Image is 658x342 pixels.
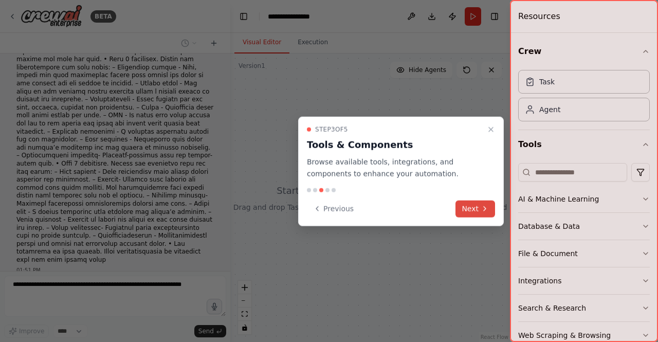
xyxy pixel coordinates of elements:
[315,125,348,134] span: Step 3 of 5
[307,138,483,152] h3: Tools & Components
[307,200,360,217] button: Previous
[307,156,483,180] p: Browse available tools, integrations, and components to enhance your automation.
[485,123,497,136] button: Close walkthrough
[236,9,251,24] button: Hide left sidebar
[455,200,495,217] button: Next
